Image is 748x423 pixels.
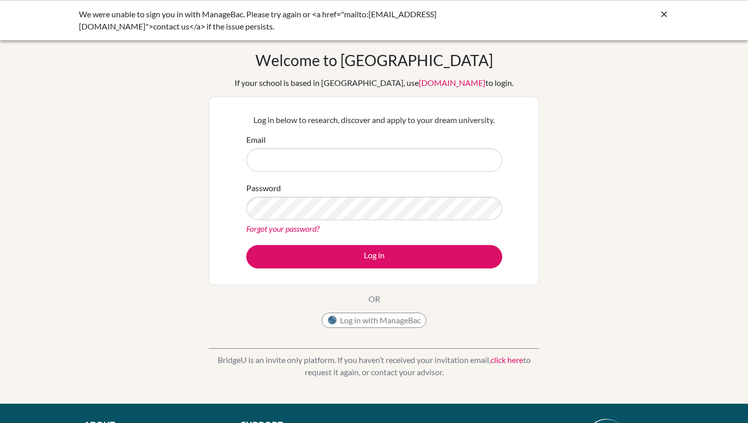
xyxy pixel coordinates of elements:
p: BridgeU is an invite only platform. If you haven’t received your invitation email, to request it ... [209,354,539,378]
label: Email [246,134,266,146]
a: [DOMAIN_NAME] [419,78,485,87]
div: If your school is based in [GEOGRAPHIC_DATA], use to login. [235,77,513,89]
button: Log in with ManageBac [322,313,426,328]
div: We were unable to sign you in with ManageBac. Please try again or <a href="mailto:[EMAIL_ADDRESS]... [79,8,516,33]
h1: Welcome to [GEOGRAPHIC_DATA] [255,51,493,69]
label: Password [246,182,281,194]
p: OR [368,293,380,305]
button: Log in [246,245,502,268]
a: click here [491,355,523,365]
p: Log in below to research, discover and apply to your dream university. [246,114,502,126]
a: Forgot your password? [246,224,320,233]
